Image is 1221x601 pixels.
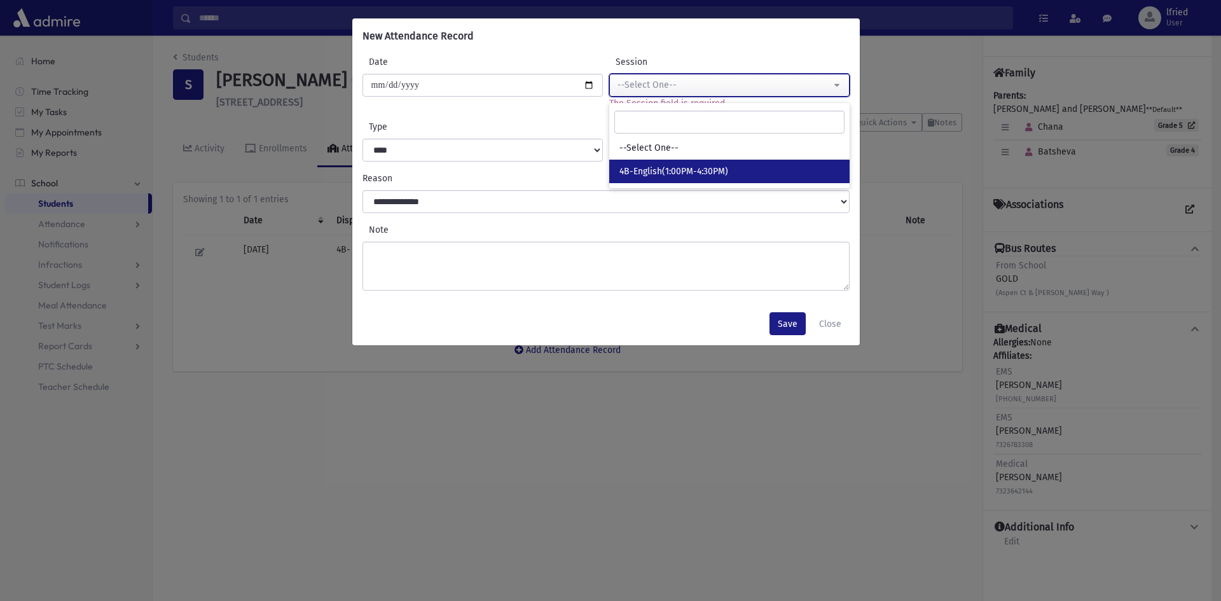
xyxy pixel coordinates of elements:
[609,55,729,69] label: Session
[619,165,728,178] span: 4B-English(1:00PM-4:30PM)
[614,111,845,134] input: Search
[769,312,806,335] button: Save
[619,142,679,155] span: --Select One--
[362,120,483,134] label: Type
[362,223,850,237] label: Note
[609,98,727,109] span: The Session field is required.
[617,78,831,92] div: --Select One--
[362,55,483,69] label: Date
[609,74,850,97] button: --Select One--
[811,312,850,335] button: Close
[359,172,853,185] label: Reason
[362,29,474,44] h6: New Attendance Record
